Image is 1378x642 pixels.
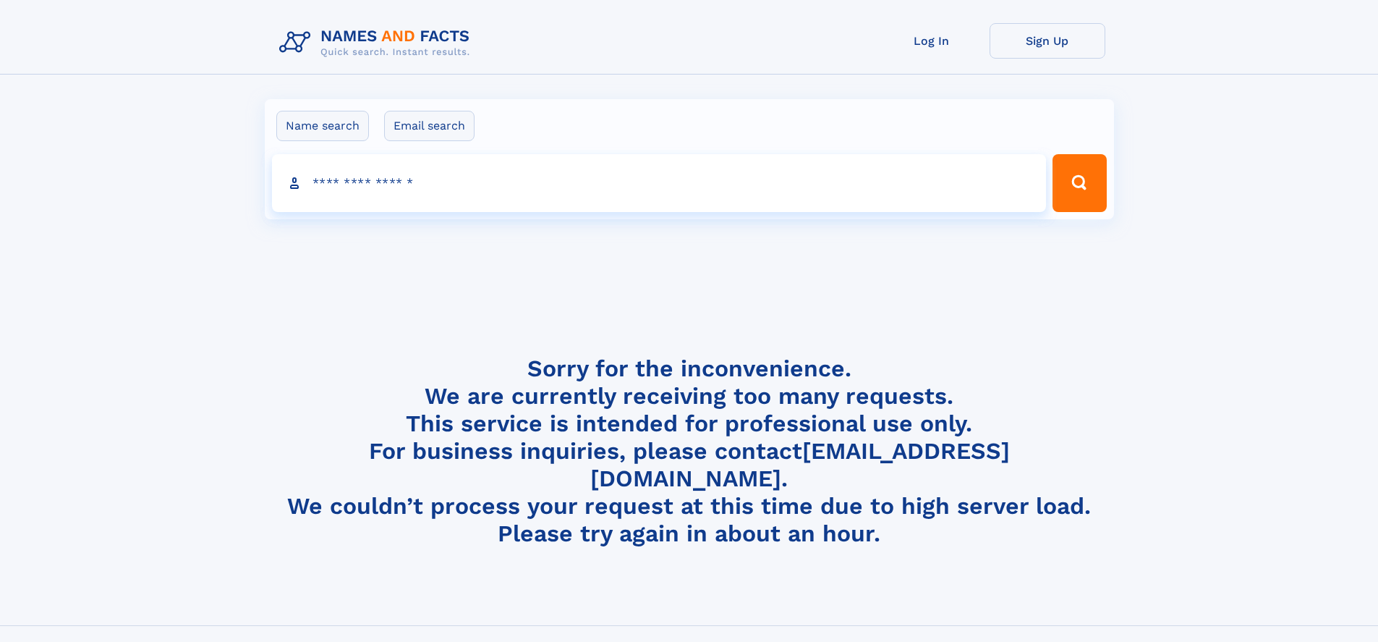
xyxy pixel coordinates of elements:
[384,111,475,141] label: Email search
[874,23,990,59] a: Log In
[273,23,482,62] img: Logo Names and Facts
[273,355,1105,548] h4: Sorry for the inconvenience. We are currently receiving too many requests. This service is intend...
[272,154,1047,212] input: search input
[590,437,1010,492] a: [EMAIL_ADDRESS][DOMAIN_NAME]
[1052,154,1106,212] button: Search Button
[990,23,1105,59] a: Sign Up
[276,111,369,141] label: Name search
